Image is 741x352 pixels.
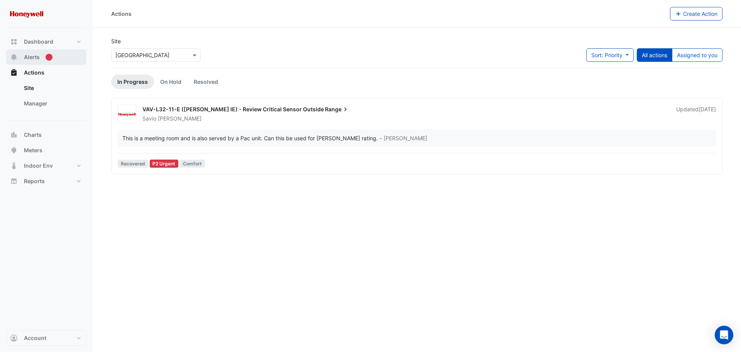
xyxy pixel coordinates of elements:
app-icon: Charts [10,131,18,139]
span: Reports [24,177,45,185]
button: Charts [6,127,86,143]
app-icon: Dashboard [10,38,18,46]
span: – [PERSON_NAME] [379,134,427,142]
label: Site [111,37,121,45]
span: [PERSON_NAME] [158,115,201,122]
app-icon: Meters [10,146,18,154]
a: On Hold [154,75,188,89]
button: Sort: Priority [586,48,634,62]
app-icon: Alerts [10,53,18,61]
span: VAV-L32-11-E ([PERSON_NAME] IE) - Review Critical Sensor Outside [142,106,324,112]
a: Resolved [188,75,224,89]
button: Assigned to you [672,48,722,62]
span: Alerts [24,53,40,61]
div: P2 Urgent [150,160,179,168]
span: Charts [24,131,42,139]
span: Actions [24,69,44,77]
button: Reports [6,173,86,189]
a: Manager [18,96,86,111]
span: Savio [142,115,156,122]
button: Dashboard [6,34,86,49]
span: Meters [24,146,42,154]
a: Site [18,80,86,96]
span: Recovered [118,160,148,168]
span: Indoor Env [24,162,53,170]
span: Range [325,105,349,113]
div: Tooltip anchor [46,54,52,61]
button: Actions [6,65,86,80]
span: Dashboard [24,38,53,46]
span: Account [24,334,46,342]
img: Company Logo [9,6,44,22]
button: Create Action [670,7,723,20]
span: Sort: Priority [591,52,623,58]
img: Honeywell [118,111,136,118]
app-icon: Indoor Env [10,162,18,170]
a: In Progress [111,75,154,89]
button: All actions [637,48,672,62]
button: Indoor Env [6,158,86,173]
button: Meters [6,143,86,158]
button: Account [6,330,86,346]
div: Open Intercom Messenger [715,326,733,344]
span: Create Action [683,10,717,17]
app-icon: Reports [10,177,18,185]
button: Alerts [6,49,86,65]
span: Tue 12-Aug-2025 13:27 AEST [699,106,716,112]
div: Actions [111,10,132,18]
div: Actions [6,80,86,114]
span: Comfort [180,160,205,168]
app-icon: Actions [10,69,18,77]
div: Updated [676,105,716,122]
div: This is a meeting room and is also served by a Pac unit. Can this be used for [PERSON_NAME] rating. [122,134,378,142]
